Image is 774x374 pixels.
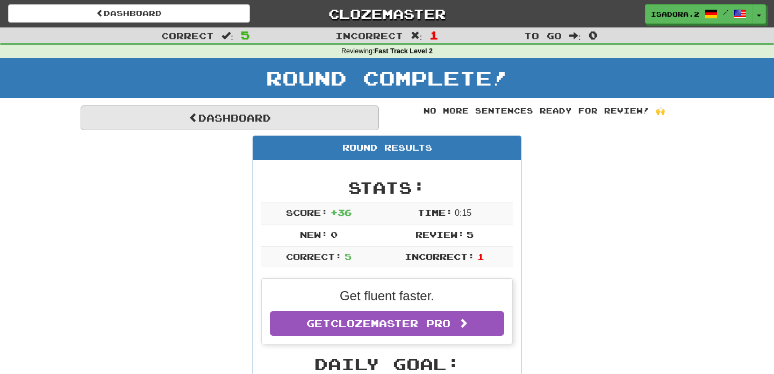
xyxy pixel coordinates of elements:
strong: Fast Track Level 2 [375,47,433,55]
span: 0 : 15 [455,208,471,217]
span: : [221,31,233,40]
a: GetClozemaster Pro [270,311,504,336]
span: 0 [331,229,338,239]
span: Incorrect: [405,251,475,262]
div: No more sentences ready for review! 🙌 [395,105,693,116]
a: Dashboard [81,105,379,130]
span: 5 [345,251,352,262]
span: / [723,9,728,16]
span: Clozemaster Pro [331,317,450,329]
span: 5 [467,229,474,239]
a: Clozemaster [266,4,508,23]
a: isadora.2 / [645,4,752,24]
span: Review: [415,229,464,239]
span: Incorrect [335,30,403,41]
span: 1 [477,251,484,262]
span: + 36 [331,207,352,217]
span: Score: [286,207,328,217]
a: Dashboard [8,4,250,23]
p: Get fluent faster. [270,287,504,305]
span: To go [524,30,562,41]
span: 1 [429,29,439,41]
span: New: [300,229,328,239]
span: 0 [589,29,598,41]
span: Time: [418,207,453,217]
span: 5 [241,29,250,41]
span: Correct [161,30,214,41]
h1: Round Complete! [4,67,770,89]
span: Correct: [286,251,342,262]
h2: Daily Goal: [261,355,513,373]
span: : [411,31,422,40]
h2: Stats: [261,179,513,196]
span: isadora.2 [651,9,699,19]
div: Round Results [253,136,521,160]
span: : [569,31,581,40]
